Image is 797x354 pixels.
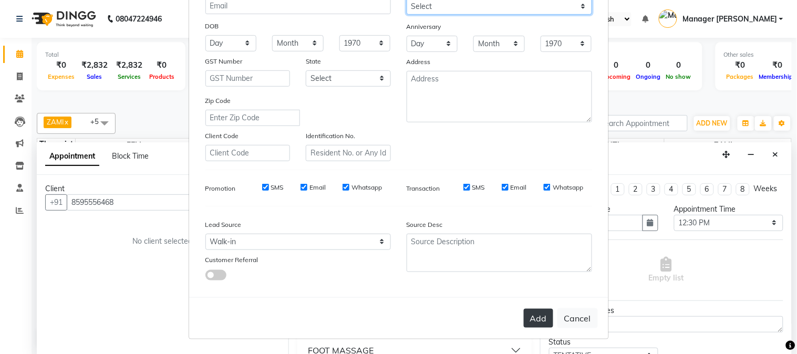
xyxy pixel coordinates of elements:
label: Client Code [205,131,239,141]
label: Customer Referral [205,255,258,265]
label: Whatsapp [553,183,583,192]
label: Email [309,183,326,192]
label: SMS [472,183,485,192]
input: Resident No. or Any Id [306,145,391,161]
label: Transaction [407,184,440,193]
label: SMS [271,183,284,192]
label: Zip Code [205,96,231,106]
label: Lead Source [205,220,242,230]
label: GST Number [205,57,243,66]
button: Add [524,309,553,328]
label: Identification No. [306,131,355,141]
label: Address [407,57,431,67]
label: Email [511,183,527,192]
label: Source Desc [407,220,443,230]
input: GST Number [205,70,291,87]
input: Client Code [205,145,291,161]
button: Cancel [557,308,598,328]
input: Enter Zip Code [205,110,300,126]
label: Anniversary [407,22,441,32]
label: Whatsapp [351,183,382,192]
label: DOB [205,22,219,31]
label: State [306,57,321,66]
label: Promotion [205,184,236,193]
